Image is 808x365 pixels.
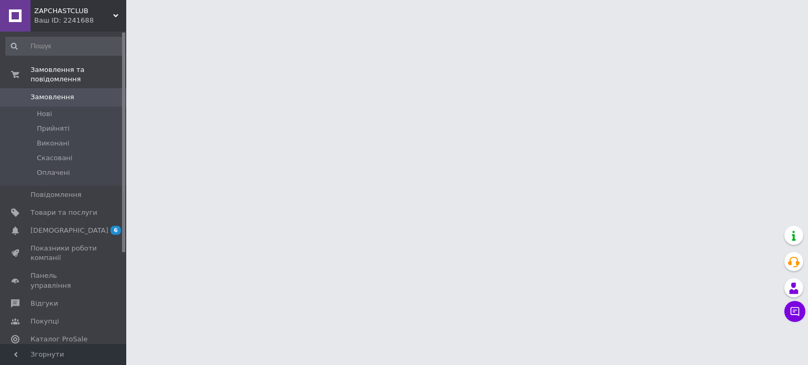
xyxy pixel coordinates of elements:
span: Відгуки [31,299,58,308]
span: Скасовані [37,153,73,163]
span: Товари та послуги [31,208,97,217]
span: Виконані [37,139,69,148]
span: Прийняті [37,124,69,133]
div: Ваш ID: 2241688 [34,16,126,25]
span: Нові [37,109,52,119]
span: ZAPCHASTCLUB [34,6,113,16]
span: Повідомлення [31,190,82,200]
span: Панель управління [31,271,97,290]
span: Замовлення [31,92,74,102]
button: Чат з покупцем [784,301,805,322]
span: Каталог ProSale [31,335,87,344]
input: Пошук [5,37,124,56]
span: Оплачені [37,168,70,178]
span: 6 [110,226,121,235]
span: Показники роботи компанії [31,244,97,263]
span: [DEMOGRAPHIC_DATA] [31,226,108,235]
span: Замовлення та повідомлення [31,65,126,84]
span: Покупці [31,317,59,326]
